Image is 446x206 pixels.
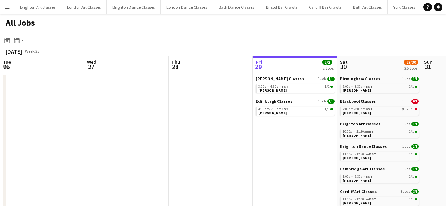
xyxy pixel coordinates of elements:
span: BST [366,174,373,179]
span: 9I [402,107,406,111]
a: Cardiff Art Classes3 Jobs3/3 [340,189,419,194]
a: Edinburgh Classes1 Job1/1 [256,99,335,104]
span: 1 Job [402,122,410,126]
span: 1/1 [411,122,419,126]
span: Sun [424,59,433,65]
span: Annabelle Cooper [258,88,287,93]
span: 3/3 [411,189,419,194]
span: 1/1 [325,107,330,111]
span: 29 [255,63,262,71]
span: 1/1 [327,99,335,104]
button: Bristol Bar Crawls [260,0,303,14]
button: Brighton Art classes [14,0,61,14]
a: 3:00pm-4:30pmBST1/1[PERSON_NAME] [258,84,333,92]
span: Darren Loudon [343,111,371,115]
span: 0/1 [409,107,414,111]
span: 1/1 [409,130,414,133]
a: 4:30pm-5:30pmBST1/1[PERSON_NAME] [258,107,333,115]
div: Edinburgh Classes1 Job1/14:30pm-5:30pmBST1/1[PERSON_NAME] [256,99,335,117]
span: Wed [87,59,96,65]
span: 1 Job [402,144,410,149]
span: BST [369,197,376,201]
span: Fri [256,59,262,65]
span: BST [369,152,376,156]
button: Brighton Dance Classes [107,0,161,14]
span: 1/1 [411,144,419,149]
span: 30 [339,63,348,71]
a: 1:00pm-2:30pmBST1/1[PERSON_NAME] [343,174,417,182]
div: • [343,107,417,111]
span: 31 [423,63,433,71]
span: 1/1 [415,153,417,155]
span: 1:00pm-2:30pm [343,175,373,179]
span: 1/1 [327,77,335,81]
a: 11:00am-12:00pmBST1/1[PERSON_NAME] [343,197,417,205]
a: 10:00am-11:30amBST1/1[PERSON_NAME] [343,129,417,137]
span: 1/1 [415,131,417,133]
span: 2:00pm-3:00pm [343,107,373,111]
span: Birmingham Classes [340,76,380,81]
span: 1 Job [402,99,410,104]
span: 1 Job [402,77,410,81]
span: Brighton Dance Classes [340,144,387,149]
span: 1/1 [409,152,414,156]
span: BST [366,107,373,111]
button: Cardiff Bar Crawls [303,0,347,14]
span: Tue [3,59,11,65]
span: Brighton Art classes [340,121,380,126]
span: 3:00pm-4:30pm [258,85,288,88]
div: Blackpool Classes1 Job0/12:00pm-3:00pmBST9I•0/1[PERSON_NAME] [340,99,419,121]
span: Ada Emerson [343,178,371,183]
a: [PERSON_NAME] Classes1 Job1/1 [256,76,335,81]
button: Bath Dance Classes [213,0,260,14]
span: 1/1 [330,108,333,110]
button: York Classes [388,0,421,14]
span: Blackpool Classes [340,99,376,104]
span: 29/30 [404,60,418,65]
span: Natalie Horne [343,133,371,138]
div: [DATE] [6,48,22,55]
span: 1/1 [325,85,330,88]
span: 1/1 [330,86,333,88]
span: Natalie Daly [343,156,371,160]
div: 2 Jobs [323,65,334,71]
span: BST [281,84,288,89]
span: BST [366,84,373,89]
a: 2:00pm-3:00pmBST9I•0/1[PERSON_NAME] [343,107,417,115]
span: Chester Classes [256,76,304,81]
span: 0/1 [411,99,419,104]
span: 1 Job [318,99,326,104]
span: 11:00am-12:00pm [343,198,376,201]
span: 10:00am-11:30am [343,130,376,133]
span: Week 35 [23,49,41,54]
div: Cambridge Art Classes1 Job1/11:00pm-2:30pmBST1/1[PERSON_NAME] [340,166,419,189]
span: 1/1 [411,77,419,81]
span: 0/1 [415,108,417,110]
a: 2:00pm-3:30pmBST1/1[PERSON_NAME] [343,84,417,92]
span: 1/1 [415,198,417,200]
span: Casey Niblett [343,201,371,205]
span: Cardiff Art Classes [340,189,377,194]
span: Edinburgh Classes [256,99,292,104]
button: London Art Classes [61,0,107,14]
span: BST [281,107,288,111]
span: 1 Job [318,77,326,81]
div: Birmingham Classes1 Job1/12:00pm-3:30pmBST1/1[PERSON_NAME] [340,76,419,99]
span: Cambridge Art Classes [340,166,385,171]
button: Bath Art Classes [347,0,388,14]
span: 27 [86,63,96,71]
span: David Renouf [258,111,287,115]
span: 28 [170,63,180,71]
span: 1/1 [415,176,417,178]
div: Brighton Dance Classes1 Job1/111:00am-12:30pmBST1/1[PERSON_NAME] [340,144,419,166]
a: Blackpool Classes1 Job0/1 [340,99,419,104]
div: 25 Jobs [404,65,418,71]
span: 1/1 [409,198,414,201]
a: 11:00am-12:30pmBST1/1[PERSON_NAME] [343,152,417,160]
span: Lyndsey Wood [343,88,371,93]
span: 11:00am-12:30pm [343,152,376,156]
div: [PERSON_NAME] Classes1 Job1/13:00pm-4:30pmBST1/1[PERSON_NAME] [256,76,335,99]
a: Birmingham Classes1 Job1/1 [340,76,419,81]
span: 3 Jobs [401,189,410,194]
span: 26 [2,63,11,71]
